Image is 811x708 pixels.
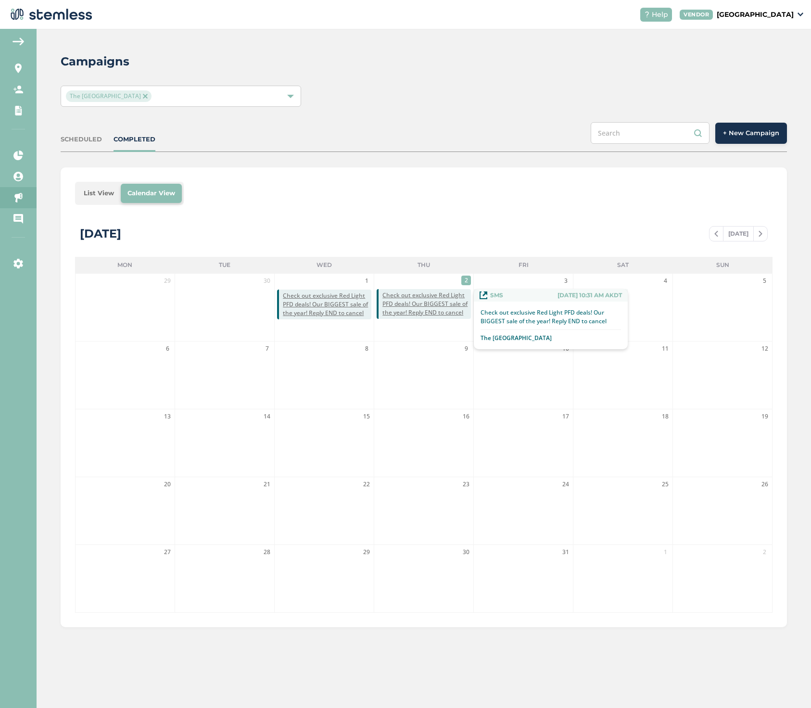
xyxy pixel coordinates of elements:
span: 14 [262,412,272,421]
iframe: Chat Widget [763,662,811,708]
img: icon-close-accent-8a337256.svg [143,94,148,99]
div: SCHEDULED [61,135,102,144]
p: [GEOGRAPHIC_DATA] [717,10,794,20]
span: 12 [760,344,770,354]
span: [DATE] [723,227,754,241]
span: 7 [262,344,272,354]
div: [DATE] [80,225,121,242]
span: Check out exclusive Red Light PFD deals! Our BIGGEST sale of the year! Reply END to cancel [283,291,371,317]
div: COMPLETED [114,135,155,144]
span: + New Campaign [723,128,779,138]
span: 24 [561,480,570,489]
li: Calendar View [121,184,182,203]
span: 9 [461,344,471,354]
span: 6 [163,344,172,354]
img: icon_down-arrow-small-66adaf34.svg [798,13,803,16]
span: 1 [362,276,371,286]
span: 5 [760,276,770,286]
li: Sun [673,257,773,273]
p: Check out exclusive Red Light PFD deals! Our BIGGEST sale of the year! Reply END to cancel [481,308,621,326]
span: 20 [163,480,172,489]
span: 31 [561,547,570,557]
span: 13 [163,412,172,421]
span: 8 [362,344,371,354]
span: 29 [163,276,172,286]
span: 30 [262,276,272,286]
span: 21 [262,480,272,489]
img: icon-chevron-right-bae969c5.svg [759,231,762,237]
span: The [GEOGRAPHIC_DATA] [66,90,152,102]
p: The [GEOGRAPHIC_DATA] [481,334,552,342]
span: 27 [163,547,172,557]
span: Check out exclusive Red Light PFD deals! Our BIGGEST sale of the year! Reply END to cancel [382,291,471,317]
span: 28 [262,547,272,557]
span: 26 [760,480,770,489]
span: [DATE] 10:31 AM AKDT [558,291,622,300]
span: 30 [461,547,471,557]
img: logo-dark-0685b13c.svg [8,5,92,24]
span: 16 [461,412,471,421]
li: Mon [75,257,175,273]
span: 29 [362,547,371,557]
li: Fri [474,257,573,273]
span: 25 [660,480,670,489]
h2: Campaigns [61,53,129,70]
img: icon-help-white-03924b79.svg [644,12,650,17]
span: 2 [461,276,471,285]
span: 19 [760,412,770,421]
li: Tue [175,257,274,273]
span: 4 [660,276,670,286]
span: 23 [461,480,471,489]
img: icon-chevron-left-b8c47ebb.svg [714,231,718,237]
span: 11 [660,344,670,354]
span: SMS [490,291,503,300]
li: Thu [374,257,474,273]
div: VENDOR [680,10,713,20]
span: 2 [760,547,770,557]
input: Search [591,122,710,144]
span: 3 [561,276,570,286]
span: 15 [362,412,371,421]
span: 1 [660,547,670,557]
img: icon-arrow-back-accent-c549486e.svg [13,38,24,45]
span: 18 [660,412,670,421]
span: 22 [362,480,371,489]
li: Sat [573,257,673,273]
button: + New Campaign [715,123,787,144]
span: Help [652,10,668,20]
li: List View [77,184,121,203]
span: 17 [561,412,570,421]
li: Wed [275,257,374,273]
